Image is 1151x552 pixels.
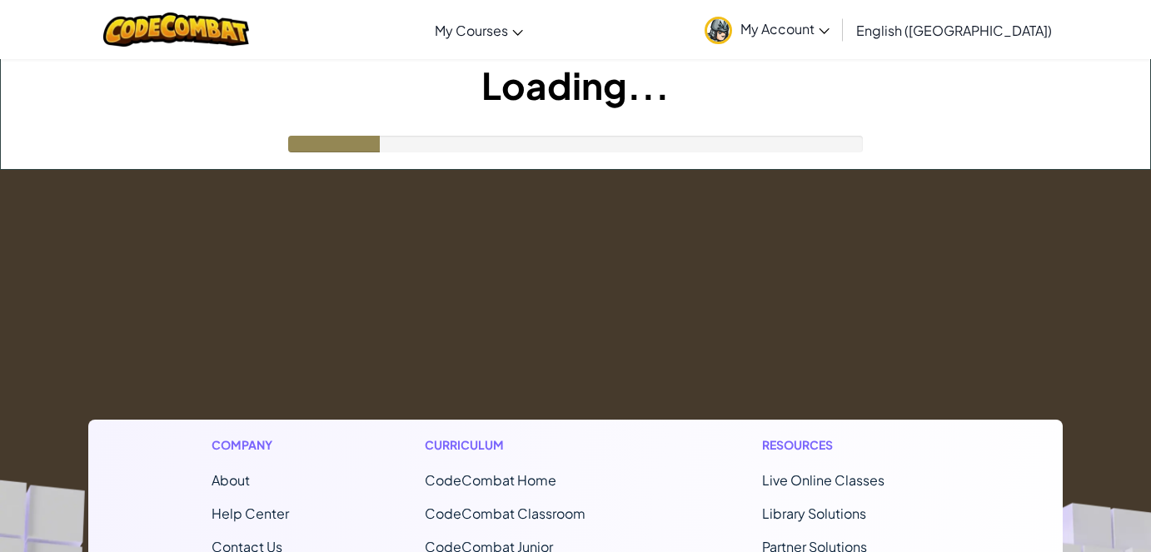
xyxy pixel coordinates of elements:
span: My Account [740,20,830,37]
a: About [212,471,250,489]
a: English ([GEOGRAPHIC_DATA]) [848,7,1060,52]
h1: Resources [762,436,939,454]
span: CodeCombat Home [425,471,556,489]
h1: Curriculum [425,436,626,454]
a: My Courses [426,7,531,52]
a: CodeCombat Classroom [425,505,585,522]
a: Library Solutions [762,505,866,522]
img: CodeCombat logo [103,12,249,47]
h1: Loading... [1,59,1150,111]
img: avatar [705,17,732,44]
a: Live Online Classes [762,471,884,489]
a: My Account [696,3,838,56]
a: Help Center [212,505,289,522]
span: English ([GEOGRAPHIC_DATA]) [856,22,1052,39]
span: My Courses [435,22,508,39]
h1: Company [212,436,289,454]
